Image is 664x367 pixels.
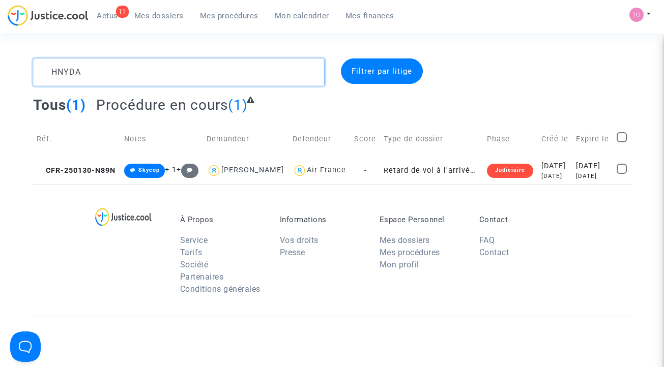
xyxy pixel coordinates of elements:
a: Service [180,235,208,245]
span: - [364,166,367,175]
a: Mes procédures [192,8,267,23]
span: + 1 [165,165,177,174]
td: Defendeur [289,121,351,157]
a: Conditions générales [180,284,261,294]
p: Contact [479,215,564,224]
div: Judiciaire [487,164,533,178]
img: icon-user.svg [293,163,307,178]
a: Presse [280,248,305,257]
div: [DATE] [576,161,610,172]
img: fe1f3729a2b880d5091b466bdc4f5af5 [629,8,644,22]
div: [PERSON_NAME] [221,166,284,174]
a: Contact [479,248,509,257]
span: Tous [33,97,66,113]
a: Partenaires [180,272,224,282]
td: Retard de vol à l'arrivée (Règlement CE n°261/2004) [380,157,483,184]
a: FAQ [479,235,495,245]
td: Expire le [572,121,613,157]
span: (1) [228,97,248,113]
td: Réf. [33,121,121,157]
span: Skycop [138,167,160,173]
div: [DATE] [576,172,610,180]
a: Tarifs [180,248,203,257]
div: [DATE] [541,172,569,180]
td: Phase [483,121,538,157]
p: À Propos [180,215,265,224]
p: Informations [280,215,364,224]
div: [DATE] [541,161,569,172]
a: Société [180,260,209,269]
div: 11 [116,6,129,18]
img: jc-logo.svg [8,5,89,26]
span: + [177,165,198,174]
iframe: Help Scout Beacon - Open [10,331,41,362]
span: Actus [97,11,118,20]
a: Mes procédures [380,248,440,257]
img: logo-lg.svg [95,208,152,226]
span: (1) [66,97,86,113]
p: Espace Personnel [380,215,464,224]
a: Mes finances [337,8,402,23]
span: CFR-250130-N89N [37,166,116,175]
span: Mes dossiers [134,11,184,20]
td: Créé le [538,121,572,157]
img: icon-user.svg [207,163,221,178]
a: Vos droits [280,235,319,245]
td: Notes [121,121,204,157]
span: Mon calendrier [275,11,329,20]
span: Filtrer par litige [352,67,412,76]
a: Mon calendrier [267,8,337,23]
span: Mes procédures [200,11,258,20]
div: Air France [307,166,346,174]
a: Mes dossiers [126,8,192,23]
a: 11Actus [89,8,126,23]
a: Mon profil [380,260,419,269]
span: Mes finances [345,11,394,20]
a: Mes dossiers [380,235,430,245]
span: Procédure en cours [96,97,228,113]
td: Type de dossier [380,121,483,157]
td: Score [351,121,380,157]
td: Demandeur [203,121,288,157]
